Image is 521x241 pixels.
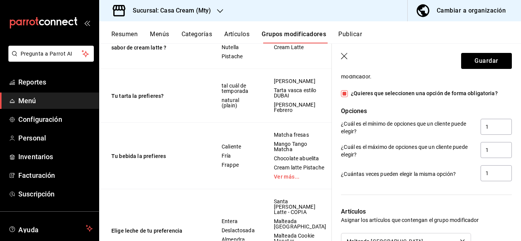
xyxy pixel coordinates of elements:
[224,30,249,43] button: Artículos
[274,141,326,152] span: Mango Tango Matcha
[274,165,326,170] span: Cream latte Pistache
[274,199,326,215] span: Santa [PERSON_NAME] Latte - COPIA
[18,152,93,162] span: Inventarios
[437,5,506,16] div: Cambiar a organización
[127,6,211,15] h3: Sucursal: Casa Cream (Mty)
[341,170,474,178] p: ¿Cuántas veces pueden elegir la misma opción?
[222,83,255,94] span: tal cuál de temporada
[21,50,82,58] span: Pregunta a Parrot AI
[222,162,255,168] span: Frappe
[222,97,255,108] span: natural (plain)
[18,96,93,106] span: Menú
[341,143,474,158] p: ¿Cuál es el máximo de opciones que un cliente puede elegir?
[274,88,326,98] span: Tarta vasca estilo DUBAI
[8,46,94,62] button: Pregunta a Parrot AI
[274,132,326,137] span: Matcha fresas
[182,30,212,43] button: Categorías
[222,219,255,224] span: Entera
[341,216,512,224] p: Asignar los artículos que contengan el grupo modificador
[111,44,203,51] button: sabor de cream latte ?
[18,77,93,87] span: Reportes
[18,170,93,180] span: Facturación
[111,30,138,43] button: Resumen
[18,133,93,143] span: Personal
[222,228,255,233] span: Deslactosada
[111,227,203,235] button: Elige leche de tu preferencia
[274,219,326,229] span: Malteada [GEOGRAPHIC_DATA]
[5,55,94,63] a: Pregunta a Parrot AI
[222,144,255,149] span: Caliente
[274,45,326,50] span: Cream Latte
[274,102,326,113] span: [PERSON_NAME] Febrero
[341,107,512,116] p: Opciones
[18,189,93,199] span: Suscripción
[222,45,255,50] span: Nutella
[338,30,362,43] button: Publicar
[84,20,90,26] button: open_drawer_menu
[341,120,474,135] p: ¿Cuál es el mínimo de opciones que un cliente puede elegir?
[18,224,83,233] span: Ayuda
[262,30,326,43] button: Grupos modificadores
[274,174,326,179] a: Ver más...
[341,207,512,216] p: Artículos
[222,54,255,59] span: Pistache
[111,30,521,43] div: navigation tabs
[274,78,326,84] span: [PERSON_NAME]
[150,30,169,43] button: Menús
[222,153,255,158] span: Fría
[348,89,498,97] span: ¿Quieres que seleccionen una opción de forma obligatoria?
[111,92,203,100] button: Tu tarta la prefieres?
[274,156,326,161] span: Chocolate abuelita
[111,152,203,160] button: Tu bebida la prefieres
[18,114,93,124] span: Configuración
[461,53,512,69] button: Guardar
